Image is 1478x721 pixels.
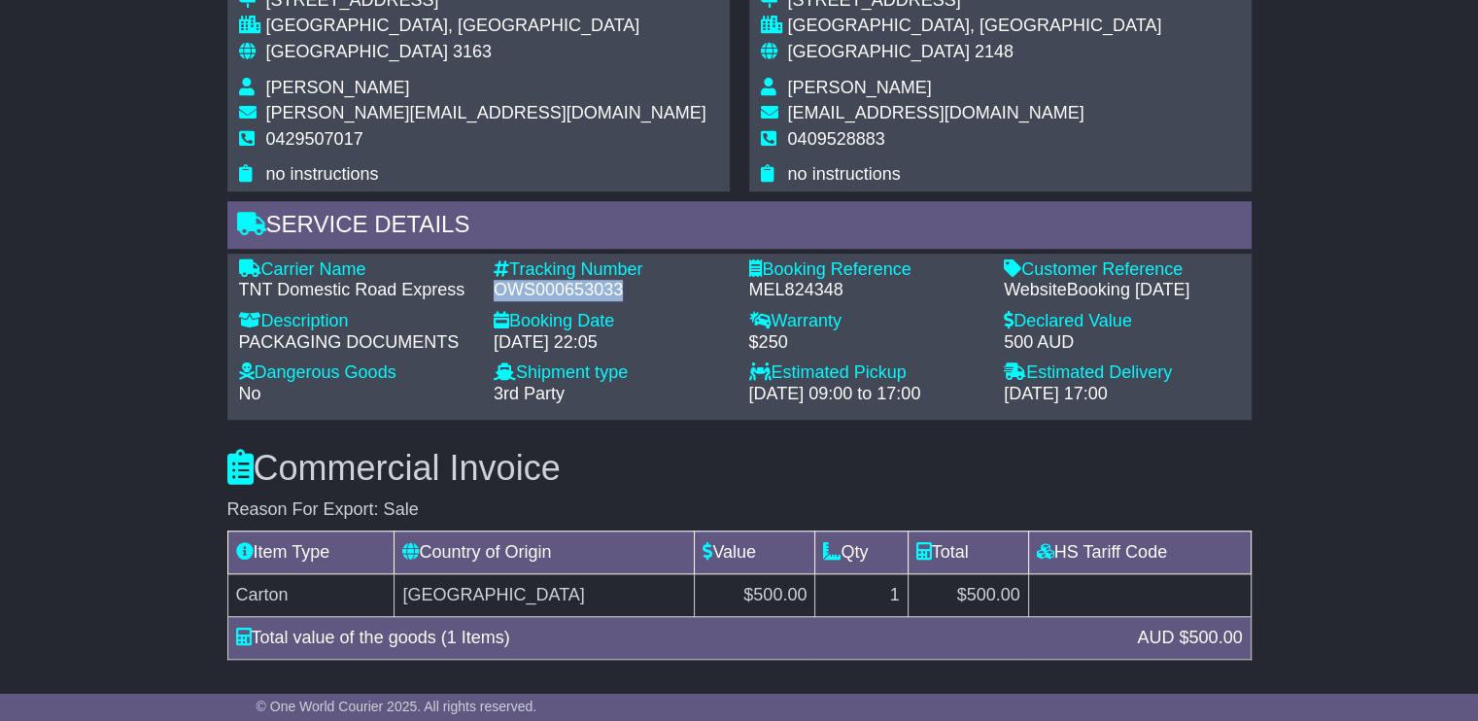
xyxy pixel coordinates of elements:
span: no instructions [266,164,379,184]
div: Carrier Name [239,259,475,281]
div: Tracking Number [494,259,730,281]
div: MEL824348 [749,280,985,301]
span: [PERSON_NAME] [266,78,410,97]
div: Description [239,311,475,332]
div: Estimated Pickup [749,362,985,384]
div: Reason For Export: Sale [227,499,1252,521]
span: 2148 [975,42,1014,61]
td: HS Tariff Code [1028,531,1251,573]
td: $500.00 [908,573,1028,616]
span: [GEOGRAPHIC_DATA] [788,42,970,61]
div: [DATE] 09:00 to 17:00 [749,384,985,405]
span: 0409528883 [788,129,885,149]
div: $250 [749,332,985,354]
span: [GEOGRAPHIC_DATA] [266,42,448,61]
div: [DATE] 17:00 [1004,384,1240,405]
td: $500.00 [695,573,815,616]
td: Carton [227,573,395,616]
h3: Commercial Invoice [227,449,1252,488]
div: Customer Reference [1004,259,1240,281]
div: Booking Reference [749,259,985,281]
td: Qty [815,531,908,573]
span: 3163 [453,42,492,61]
div: OWS000653033 [494,280,730,301]
div: AUD $500.00 [1127,625,1252,651]
div: PACKAGING DOCUMENTS [239,332,475,354]
span: No [239,384,261,403]
div: 500 AUD [1004,332,1240,354]
span: 3rd Party [494,384,565,403]
div: Warranty [749,311,985,332]
td: [GEOGRAPHIC_DATA] [395,573,695,616]
div: Service Details [227,201,1252,254]
span: [PERSON_NAME] [788,78,932,97]
div: Shipment type [494,362,730,384]
span: [EMAIL_ADDRESS][DOMAIN_NAME] [788,103,1084,122]
td: Total [908,531,1028,573]
td: Value [695,531,815,573]
td: 1 [815,573,908,616]
td: Country of Origin [395,531,695,573]
div: [GEOGRAPHIC_DATA], [GEOGRAPHIC_DATA] [266,16,706,37]
div: Dangerous Goods [239,362,475,384]
div: Estimated Delivery [1004,362,1240,384]
span: [PERSON_NAME][EMAIL_ADDRESS][DOMAIN_NAME] [266,103,706,122]
td: Item Type [227,531,395,573]
div: Total value of the goods (1 Items) [226,625,1128,651]
div: [DATE] 22:05 [494,332,730,354]
div: [GEOGRAPHIC_DATA], [GEOGRAPHIC_DATA] [788,16,1162,37]
div: TNT Domestic Road Express [239,280,475,301]
span: 0429507017 [266,129,363,149]
span: © One World Courier 2025. All rights reserved. [257,699,537,714]
div: WebsiteBooking [DATE] [1004,280,1240,301]
div: Declared Value [1004,311,1240,332]
div: Booking Date [494,311,730,332]
span: no instructions [788,164,901,184]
